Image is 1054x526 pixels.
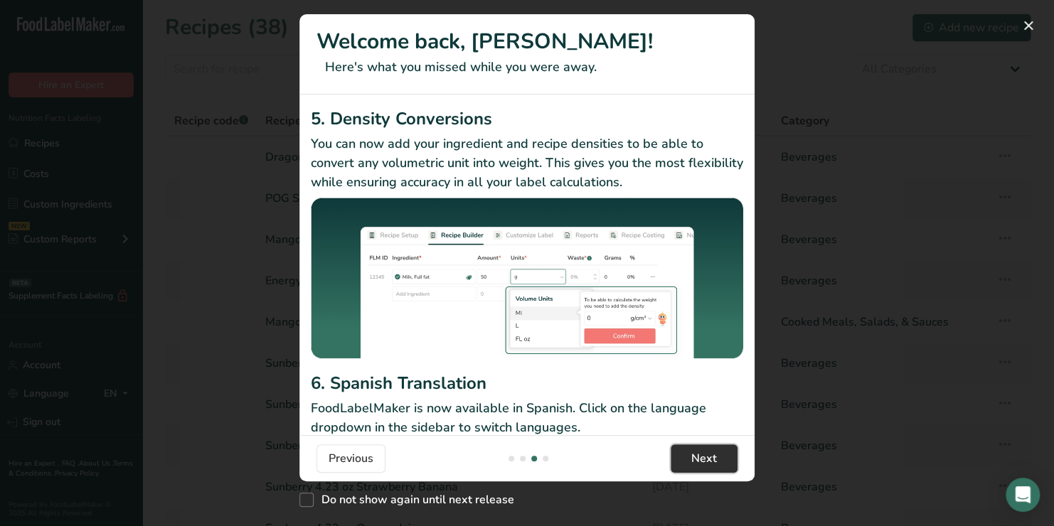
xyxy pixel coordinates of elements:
span: Next [691,450,717,467]
h2: 6. Spanish Translation [311,370,743,396]
h2: 5. Density Conversions [311,106,743,131]
div: Open Intercom Messenger [1006,478,1040,512]
p: FoodLabelMaker is now available in Spanish. Click on the language dropdown in the sidebar to swit... [311,399,743,437]
h1: Welcome back, [PERSON_NAME]! [316,26,738,58]
p: Here's what you missed while you were away. [316,58,738,77]
img: Density Conversions [311,198,743,365]
span: Previous [329,450,373,467]
button: Next [671,444,738,473]
span: Do not show again until next release [314,493,514,507]
p: You can now add your ingredient and recipe densities to be able to convert any volumetric unit in... [311,134,743,192]
button: Previous [316,444,385,473]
